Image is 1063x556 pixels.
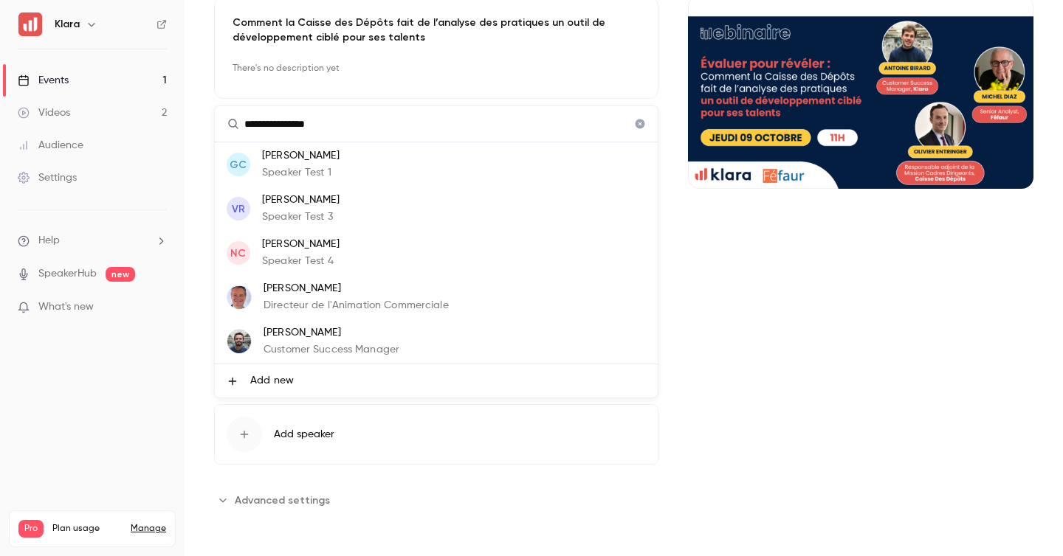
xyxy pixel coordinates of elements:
[230,246,246,261] span: NC
[262,209,340,225] p: Speaker Test 3
[264,325,399,341] p: [PERSON_NAME]
[250,373,294,389] span: Add new
[262,192,340,208] p: [PERSON_NAME]
[227,285,251,309] img: Philippe Domas
[264,281,449,296] p: [PERSON_NAME]
[230,157,247,173] span: GC
[262,254,340,269] p: Speaker Test 4
[262,148,340,164] p: [PERSON_NAME]
[264,342,399,358] p: Customer Success Manager
[227,330,251,353] img: Thomas Jardel
[232,201,245,217] span: VR
[628,112,652,136] button: Clear
[262,165,340,181] p: Speaker Test 1
[262,237,340,252] p: [PERSON_NAME]
[264,298,449,313] p: Directeur de l'Animation Commerciale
